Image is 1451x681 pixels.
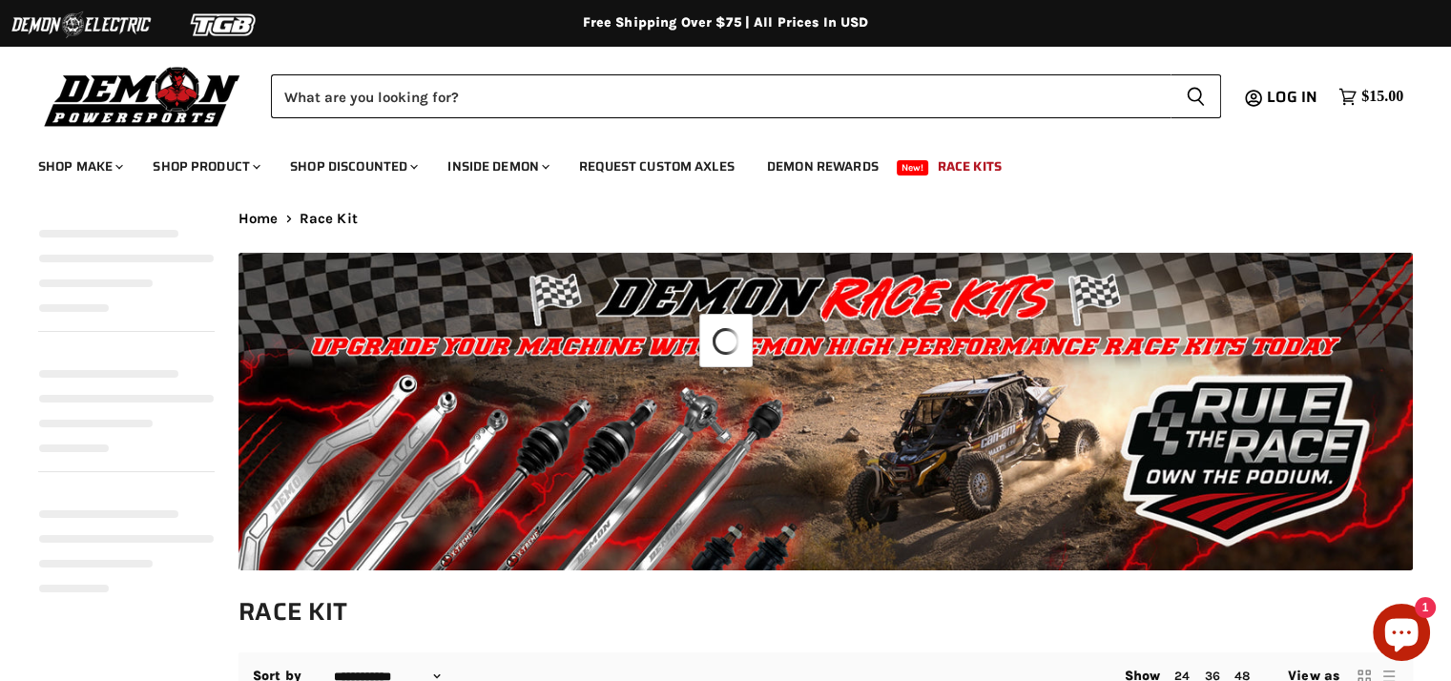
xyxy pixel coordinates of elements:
img: Demon Electric Logo 2 [10,7,153,43]
a: Inside Demon [433,147,561,186]
nav: Breadcrumbs [238,211,1413,227]
span: Race Kit [300,211,358,227]
a: Shop Product [138,147,272,186]
h1: Race Kit [238,596,1413,628]
a: Request Custom Axles [565,147,749,186]
ul: Main menu [24,139,1399,186]
input: Search [271,74,1171,118]
a: Log in [1258,89,1329,106]
span: $15.00 [1361,88,1403,106]
a: Demon Rewards [753,147,893,186]
a: Shop Make [24,147,135,186]
span: Log in [1267,85,1317,109]
button: Search [1171,74,1221,118]
a: Home [238,211,279,227]
span: New! [897,160,929,175]
a: $15.00 [1329,83,1413,111]
inbox-online-store-chat: Shopify online store chat [1367,604,1436,666]
img: TGB Logo 2 [153,7,296,43]
img: Demon Powersports [38,62,247,130]
a: Shop Discounted [276,147,429,186]
form: Product [271,74,1221,118]
a: Race Kits [923,147,1016,186]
